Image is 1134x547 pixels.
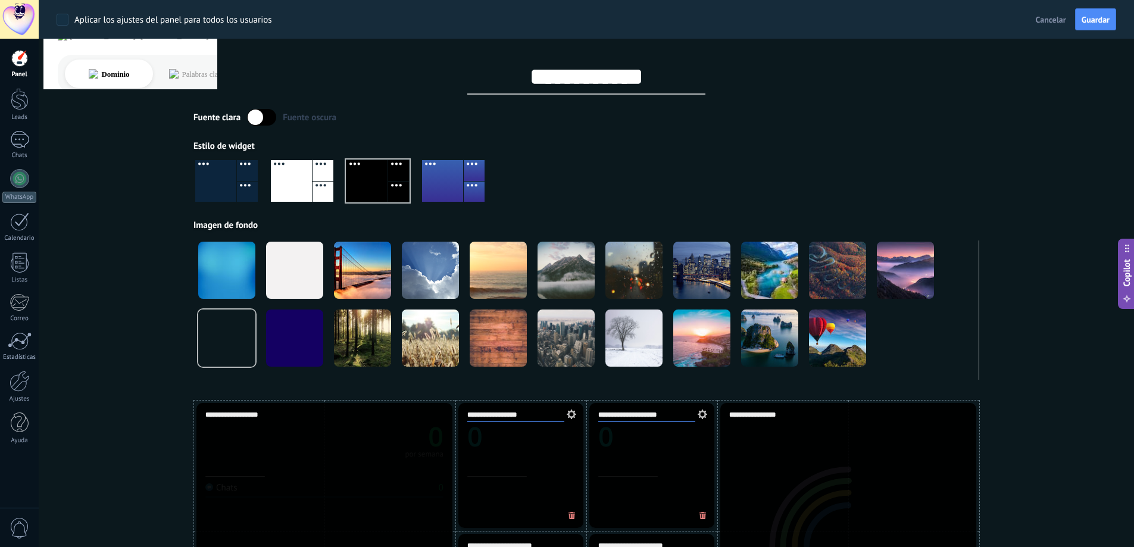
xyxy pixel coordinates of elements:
div: Imagen de fondo [193,220,979,231]
div: Ajustes [2,395,37,403]
div: Palabras clave [143,70,187,78]
div: Aplicar los ajustes del panel para todos los usuarios [74,14,272,26]
button: Guardar [1075,8,1116,31]
div: Leads [2,114,37,121]
div: Estadísticas [2,354,37,361]
div: Fuente oscura [283,112,336,123]
div: [PERSON_NAME]: [DOMAIN_NAME] [31,31,170,40]
div: Listas [2,276,37,284]
img: website_grey.svg [19,31,29,40]
img: tab_keywords_by_traffic_grey.svg [130,69,140,79]
span: Copilot [1121,259,1133,286]
div: Correo [2,315,37,323]
div: Calendario [2,235,37,242]
div: v 4.0.25 [33,19,58,29]
div: Ayuda [2,437,37,445]
div: Chats [2,152,37,160]
div: Estilo de widget [193,140,979,152]
span: Cancelar [1036,14,1066,25]
img: logo_orange.svg [19,19,29,29]
button: Cancelar [1031,11,1071,29]
img: tab_domain_overview_orange.svg [50,69,60,79]
div: Fuente clara [193,112,240,123]
div: Dominio [63,70,91,78]
div: WhatsApp [2,192,36,203]
div: Panel [2,71,37,79]
span: Guardar [1082,15,1110,24]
